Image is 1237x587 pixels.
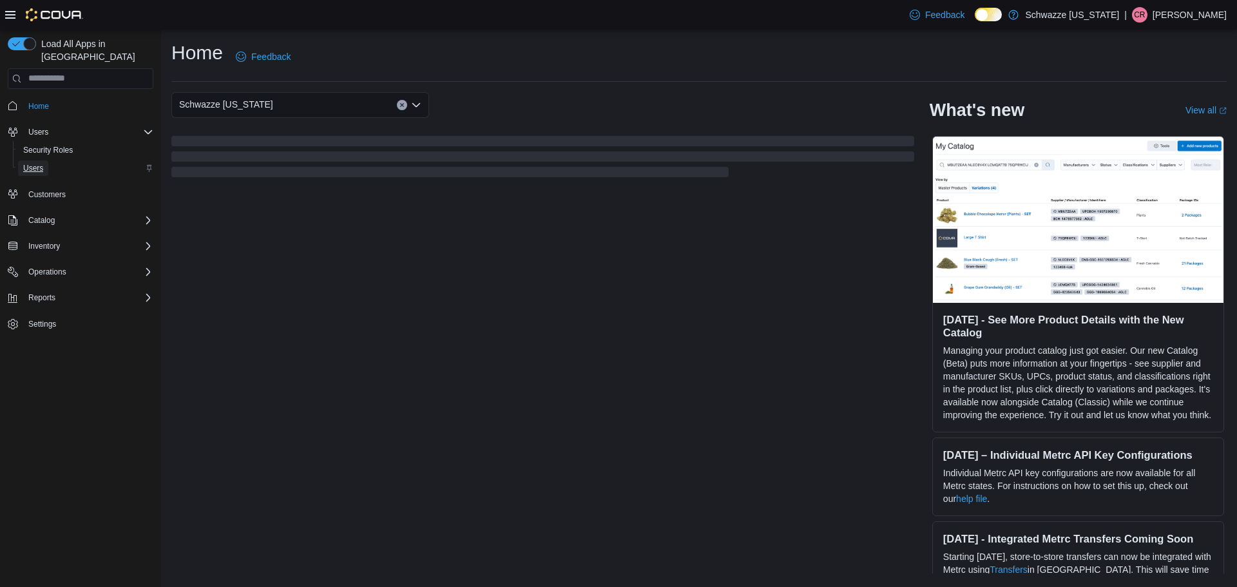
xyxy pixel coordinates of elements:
[397,100,407,110] button: Clear input
[1153,7,1227,23] p: [PERSON_NAME]
[23,99,54,114] a: Home
[23,290,153,305] span: Reports
[28,189,66,200] span: Customers
[36,37,153,63] span: Load All Apps in [GEOGRAPHIC_DATA]
[1132,7,1147,23] div: Corey Rivera
[18,142,78,158] a: Security Roles
[943,313,1213,339] h3: [DATE] - See More Product Details with the New Catalog
[28,319,56,329] span: Settings
[23,238,153,254] span: Inventory
[8,91,153,367] nav: Complex example
[28,267,66,277] span: Operations
[3,314,158,333] button: Settings
[411,100,421,110] button: Open list of options
[28,101,49,111] span: Home
[943,467,1213,505] p: Individual Metrc API key configurations are now available for all Metrc states. For instructions ...
[1025,7,1119,23] p: Schwazze [US_STATE]
[18,160,48,176] a: Users
[18,160,153,176] span: Users
[3,123,158,141] button: Users
[23,238,65,254] button: Inventory
[23,145,73,155] span: Security Roles
[943,532,1213,545] h3: [DATE] - Integrated Metrc Transfers Coming Soon
[28,215,55,226] span: Catalog
[3,185,158,204] button: Customers
[23,316,153,332] span: Settings
[171,139,914,180] span: Loading
[3,237,158,255] button: Inventory
[13,159,158,177] button: Users
[23,290,61,305] button: Reports
[925,8,964,21] span: Feedback
[28,241,60,251] span: Inventory
[23,98,153,114] span: Home
[28,127,48,137] span: Users
[251,50,291,63] span: Feedback
[23,213,153,228] span: Catalog
[3,263,158,281] button: Operations
[13,141,158,159] button: Security Roles
[179,97,273,112] span: Schwazze [US_STATE]
[3,289,158,307] button: Reports
[905,2,970,28] a: Feedback
[1124,7,1127,23] p: |
[26,8,83,21] img: Cova
[23,124,153,140] span: Users
[23,124,53,140] button: Users
[3,97,158,115] button: Home
[23,163,43,173] span: Users
[23,186,153,202] span: Customers
[3,211,158,229] button: Catalog
[975,8,1002,21] input: Dark Mode
[23,187,71,202] a: Customers
[943,344,1213,421] p: Managing your product catalog just got easier. Our new Catalog (Beta) puts more information at yo...
[171,40,223,66] h1: Home
[23,316,61,332] a: Settings
[1134,7,1145,23] span: CR
[231,44,296,70] a: Feedback
[930,100,1024,120] h2: What's new
[18,142,153,158] span: Security Roles
[23,213,60,228] button: Catalog
[23,264,72,280] button: Operations
[23,264,153,280] span: Operations
[1185,105,1227,115] a: View allExternal link
[28,293,55,303] span: Reports
[1219,107,1227,115] svg: External link
[956,494,987,504] a: help file
[943,448,1213,461] h3: [DATE] – Individual Metrc API Key Configurations
[990,564,1028,575] a: Transfers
